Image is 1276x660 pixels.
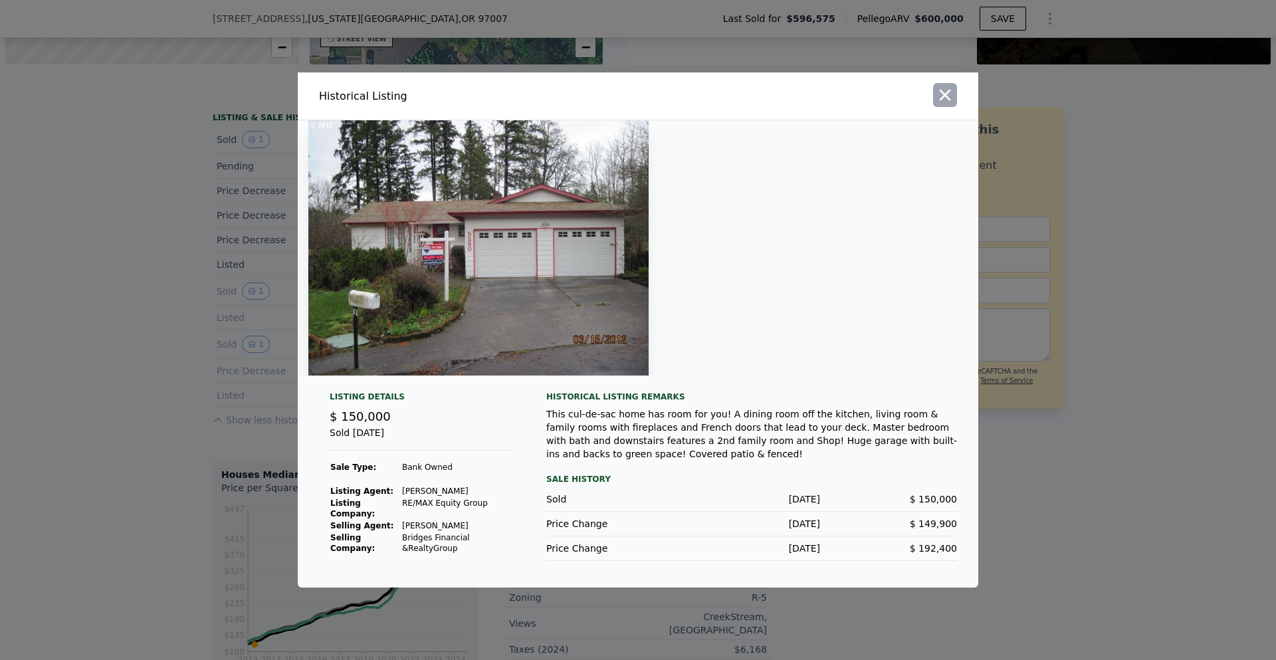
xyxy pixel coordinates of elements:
[330,426,514,451] div: Sold [DATE]
[546,391,957,402] div: Historical Listing remarks
[683,542,820,555] div: [DATE]
[546,517,683,530] div: Price Change
[910,543,957,554] span: $ 192,400
[330,487,393,496] strong: Listing Agent:
[910,518,957,529] span: $ 149,900
[401,497,514,520] td: RE/MAX Equity Group
[401,461,514,473] td: Bank Owned
[683,493,820,506] div: [DATE]
[330,409,391,423] span: $ 150,000
[683,517,820,530] div: [DATE]
[401,520,514,532] td: [PERSON_NAME]
[546,471,957,487] div: Sale History
[401,485,514,497] td: [PERSON_NAME]
[401,532,514,554] td: Bridges Financial &RealtyGroup
[546,407,957,461] div: This cul-de-sac home has room for you! A dining room off the kitchen, living room & family rooms ...
[330,521,394,530] strong: Selling Agent:
[546,542,683,555] div: Price Change
[330,498,375,518] strong: Listing Company:
[308,120,649,376] img: Property Img
[330,391,514,407] div: Listing Details
[910,494,957,504] span: $ 150,000
[319,88,633,104] div: Historical Listing
[330,463,376,472] strong: Sale Type:
[330,533,375,553] strong: Selling Company:
[546,493,683,506] div: Sold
